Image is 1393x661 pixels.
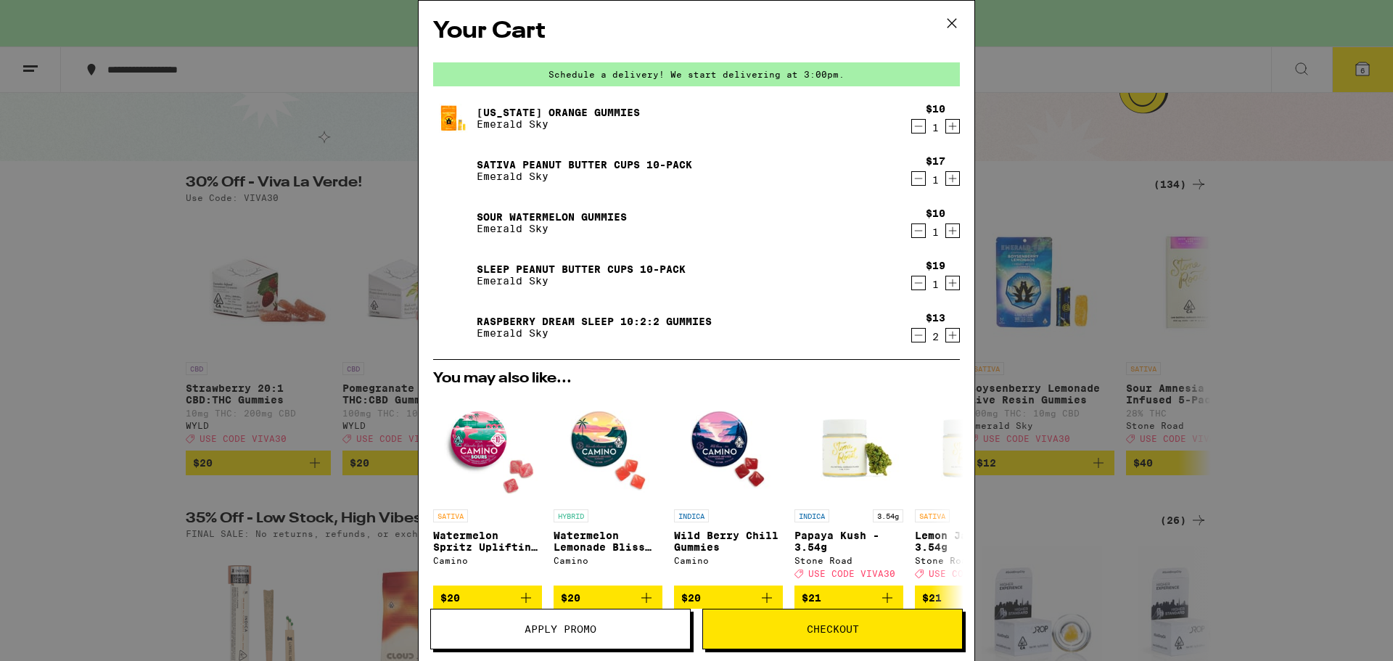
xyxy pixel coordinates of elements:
[911,276,926,290] button: Decrement
[926,174,945,186] div: 1
[674,556,783,565] div: Camino
[554,393,662,586] a: Open page for Watermelon Lemonade Bliss Gummies from Camino
[926,208,945,219] div: $10
[477,107,640,118] a: [US_STATE] Orange Gummies
[477,159,692,171] a: Sativa Peanut Butter Cups 10-Pack
[433,393,542,586] a: Open page for Watermelon Spritz Uplifting Sour Gummies from Camino
[674,530,783,553] p: Wild Berry Chill Gummies
[433,150,474,191] img: Sativa Peanut Butter Cups 10-Pack
[433,15,960,48] h2: Your Cart
[433,202,474,243] img: Sour Watermelon Gummies
[430,609,691,649] button: Apply Promo
[926,122,945,134] div: 1
[929,569,1016,578] span: USE CODE VIVA30
[926,155,945,167] div: $17
[440,592,460,604] span: $20
[525,624,596,634] span: Apply Promo
[674,509,709,522] p: INDICA
[808,569,895,578] span: USE CODE VIVA30
[477,118,640,130] p: Emerald Sky
[554,530,662,553] p: Watermelon Lemonade Bliss Gummies
[681,592,701,604] span: $20
[915,586,1024,610] button: Add to bag
[926,103,945,115] div: $10
[945,328,960,342] button: Increment
[926,260,945,271] div: $19
[433,307,474,348] img: Raspberry Dream Sleep 10:2:2 Gummies
[477,275,686,287] p: Emerald Sky
[945,119,960,134] button: Increment
[554,393,662,502] img: Camino - Watermelon Lemonade Bliss Gummies
[926,312,945,324] div: $13
[794,556,903,565] div: Stone Road
[794,509,829,522] p: INDICA
[554,509,588,522] p: HYBRID
[945,223,960,238] button: Increment
[477,327,712,339] p: Emerald Sky
[873,509,903,522] p: 3.54g
[802,592,821,604] span: $21
[926,226,945,238] div: 1
[477,223,627,234] p: Emerald Sky
[433,393,542,502] img: Camino - Watermelon Spritz Uplifting Sour Gummies
[477,263,686,275] a: SLEEP Peanut Butter Cups 10-Pack
[945,276,960,290] button: Increment
[477,171,692,182] p: Emerald Sky
[794,393,903,502] img: Stone Road - Papaya Kush - 3.54g
[945,171,960,186] button: Increment
[794,530,903,553] p: Papaya Kush - 3.54g
[915,393,1024,586] a: Open page for Lemon Jack - 3.54g from Stone Road
[433,586,542,610] button: Add to bag
[915,393,1024,502] img: Stone Road - Lemon Jack - 3.54g
[674,586,783,610] button: Add to bag
[433,62,960,86] div: Schedule a delivery! We start delivering at 3:00pm.
[674,393,783,586] a: Open page for Wild Berry Chill Gummies from Camino
[554,586,662,610] button: Add to bag
[915,509,950,522] p: SATIVA
[702,609,963,649] button: Checkout
[794,393,903,586] a: Open page for Papaya Kush - 3.54g from Stone Road
[911,328,926,342] button: Decrement
[561,592,580,604] span: $20
[433,371,960,386] h2: You may also like...
[9,10,104,22] span: Hi. Need any help?
[433,556,542,565] div: Camino
[477,316,712,327] a: Raspberry Dream Sleep 10:2:2 Gummies
[433,98,474,139] img: California Orange Gummies
[674,393,783,502] img: Camino - Wild Berry Chill Gummies
[794,586,903,610] button: Add to bag
[554,556,662,565] div: Camino
[433,530,542,553] p: Watermelon Spritz Uplifting Sour Gummies
[922,592,942,604] span: $21
[911,223,926,238] button: Decrement
[926,279,945,290] div: 1
[911,119,926,134] button: Decrement
[915,530,1024,553] p: Lemon Jack - 3.54g
[807,624,859,634] span: Checkout
[915,556,1024,565] div: Stone Road
[477,211,627,223] a: Sour Watermelon Gummies
[433,255,474,295] img: SLEEP Peanut Butter Cups 10-Pack
[911,171,926,186] button: Decrement
[926,331,945,342] div: 2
